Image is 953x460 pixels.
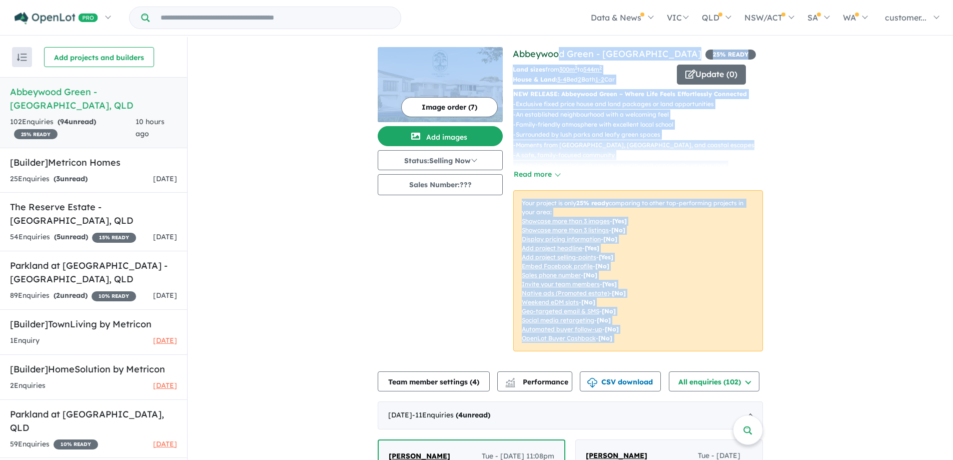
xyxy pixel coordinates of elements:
span: [ No ] [583,271,597,279]
span: customer... [885,13,926,23]
img: line-chart.svg [506,378,515,383]
span: [No] [597,316,611,324]
span: [ No ] [603,235,617,243]
span: 25 % READY [705,50,756,60]
button: All enquiries (102) [669,371,759,391]
h5: [Builder] HomeSolution by Metricon [10,362,177,376]
button: Sales Number:??? [378,174,503,195]
button: Update (0) [677,65,746,85]
img: download icon [587,378,597,388]
u: 544 m [583,66,602,73]
div: 2 Enquir ies [10,380,46,392]
sup: 2 [575,65,577,71]
span: 25 % READY [14,129,58,139]
sup: 2 [599,65,602,71]
span: 94 [60,117,69,126]
img: Openlot PRO Logo White [15,12,98,25]
div: 102 Enquir ies [10,116,136,140]
button: Image order (7) [401,97,498,117]
u: Display pricing information [522,235,601,243]
p: - Surrounded by lush parks and leafy green spaces [513,130,762,140]
button: Read more [513,169,560,180]
b: House & Land: [513,76,557,83]
u: OpenLot Buyer Cashback [522,334,596,342]
p: Your project is only comparing to other top-performing projects in your area: - - - - - - - - - -... [513,190,763,351]
p: - Family-friendly atmosphere with excellent local school [513,120,762,130]
strong: ( unread) [54,232,88,241]
p: Bed Bath Car [513,75,669,85]
u: 3-4 [557,76,566,83]
div: 25 Enquir ies [10,173,88,185]
p: - Exclusive fixed price house and land packages or land opportunities [513,99,762,109]
span: [DATE] [153,439,177,448]
span: [ Yes ] [585,244,599,252]
span: [No] [581,298,595,306]
u: Add project selling-points [522,253,596,261]
img: sort.svg [17,54,27,61]
u: Weekend eDM slots [522,298,579,306]
span: [ No ] [611,226,625,234]
span: [ Yes ] [602,280,617,288]
div: 1 Enquir y [10,335,40,347]
u: Embed Facebook profile [522,262,593,270]
p: NEW RELEASE: Abbeywood Green – Where Life Feels Effortlessly Connected [513,89,763,99]
u: 300 m [559,66,577,73]
button: Add images [378,126,503,146]
u: Sales phone number [522,271,581,279]
button: Performance [497,371,572,391]
button: Add projects and builders [44,47,154,67]
a: Abbeywood Green - [GEOGRAPHIC_DATA] [513,48,701,60]
div: 89 Enquir ies [10,290,136,302]
u: Native ads (Promoted estate) [522,289,609,297]
button: Team member settings (4) [378,371,490,391]
u: 2 [578,76,581,83]
span: 5 [57,232,61,241]
span: 2 [56,291,60,300]
button: CSV download [580,371,661,391]
div: 59 Enquir ies [10,438,98,450]
div: [DATE] [378,401,763,429]
p: - A safe, family-focused community [513,150,762,160]
u: Showcase more than 3 images [522,217,610,225]
p: from [513,65,669,75]
h5: [Builder] TownLiving by Metricon [10,317,177,331]
span: [No] [612,289,626,297]
h5: Abbeywood Green - [GEOGRAPHIC_DATA] , QLD [10,85,177,112]
span: 10 % READY [54,439,98,449]
u: Geo-targeted email & SMS [522,307,599,315]
u: Automated buyer follow-up [522,325,602,333]
span: [DATE] [153,336,177,345]
p: - An established neighbourhood with a welcoming feel [513,110,762,120]
strong: ( unread) [54,174,88,183]
h5: Parkland at [GEOGRAPHIC_DATA] , QLD [10,407,177,434]
u: Showcase more than 3 listings [522,226,609,234]
img: bar-chart.svg [505,381,515,387]
span: [No] [605,325,619,333]
span: 10 hours ago [136,117,165,138]
img: Abbeywood Green - Taigum [378,47,503,122]
strong: ( unread) [456,410,490,419]
strong: ( unread) [54,291,88,300]
u: Invite your team members [522,280,600,288]
p: - Moments from [GEOGRAPHIC_DATA], [GEOGRAPHIC_DATA], and coastal escapes [513,140,762,150]
h5: The Reserve Estate - [GEOGRAPHIC_DATA] , QLD [10,200,177,227]
h5: Parkland at [GEOGRAPHIC_DATA] - [GEOGRAPHIC_DATA] , QLD [10,259,177,286]
u: 1-2 [595,76,604,83]
span: 4 [458,410,463,419]
span: 4 [472,377,477,386]
input: Try estate name, suburb, builder or developer [152,7,399,29]
span: [No] [598,334,612,342]
div: 54 Enquir ies [10,231,136,243]
b: 25 % ready [576,199,609,207]
span: - 11 Enquir ies [412,410,490,419]
u: Social media retargeting [522,316,594,324]
span: 3 [56,174,60,183]
button: Status:Selling Now [378,150,503,170]
span: 15 % READY [92,233,136,243]
h5: [Builder] Metricon Homes [10,156,177,169]
p: - Lifestyle-rich location with nature, amenity and opportunity at your door [513,161,762,171]
span: Performance [507,377,568,386]
span: [ No ] [595,262,609,270]
span: 10 % READY [92,291,136,301]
